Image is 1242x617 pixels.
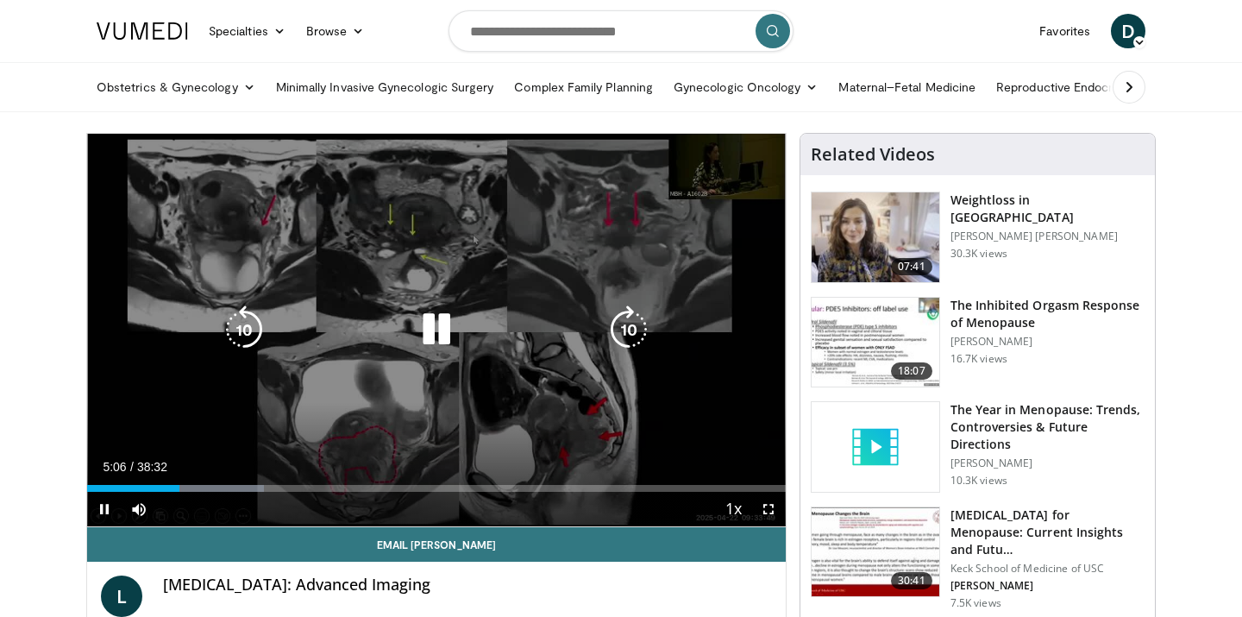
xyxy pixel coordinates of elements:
h3: The Inhibited Orgasm Response of Menopause [950,297,1145,331]
a: 07:41 Weightloss in [GEOGRAPHIC_DATA] [PERSON_NAME] [PERSON_NAME] 30.3K views [811,192,1145,283]
img: 47271b8a-94f4-49c8-b914-2a3d3af03a9e.150x105_q85_crop-smart_upscale.jpg [812,507,939,597]
p: 10.3K views [950,474,1007,488]
h3: The Year in Menopause: Trends, Controversies & Future Directions [950,401,1145,453]
a: Specialties [198,14,296,48]
p: Keck School of Medicine of USC [950,562,1145,576]
a: Complex Family Planning [504,70,663,104]
h4: [MEDICAL_DATA]: Advanced Imaging [163,576,772,595]
a: 18:07 The Inhibited Orgasm Response of Menopause [PERSON_NAME] 16.7K views [811,297,1145,388]
h3: [MEDICAL_DATA] for Menopause: Current Insights and Futu… [950,507,1145,558]
p: [PERSON_NAME] [950,456,1145,470]
img: video_placeholder_short.svg [812,402,939,492]
span: / [130,460,134,474]
input: Search topics, interventions [448,10,793,52]
h3: Weightloss in [GEOGRAPHIC_DATA] [950,192,1145,226]
span: 07:41 [891,258,932,275]
a: L [101,576,142,617]
a: Email [PERSON_NAME] [87,527,786,562]
div: Progress Bar [87,485,786,492]
a: Gynecologic Oncology [663,70,828,104]
p: 16.7K views [950,352,1007,366]
a: Maternal–Fetal Medicine [828,70,986,104]
a: 30:41 [MEDICAL_DATA] for Menopause: Current Insights and Futu… Keck School of Medicine of USC [PE... [811,507,1145,610]
a: D [1111,14,1145,48]
video-js: Video Player [87,134,786,527]
h4: Related Videos [811,144,935,165]
p: [PERSON_NAME] [PERSON_NAME] [950,230,1145,243]
button: Pause [87,492,122,526]
button: Mute [122,492,156,526]
p: 30.3K views [950,247,1007,261]
p: [PERSON_NAME] [950,579,1145,593]
a: Browse [296,14,375,48]
p: 7.5K views [950,596,1001,610]
span: 5:06 [103,460,126,474]
a: Favorites [1029,14,1101,48]
a: Obstetrics & Gynecology [86,70,266,104]
button: Playback Rate [717,492,751,526]
span: 18:07 [891,362,932,380]
img: 9983fed1-7565-45be-8934-aef1103ce6e2.150x105_q85_crop-smart_upscale.jpg [812,192,939,282]
p: [PERSON_NAME] [950,335,1145,349]
a: The Year in Menopause: Trends, Controversies & Future Directions [PERSON_NAME] 10.3K views [811,401,1145,493]
img: VuMedi Logo [97,22,188,40]
span: 30:41 [891,572,932,589]
a: Minimally Invasive Gynecologic Surgery [266,70,505,104]
span: 38:32 [137,460,167,474]
button: Fullscreen [751,492,786,526]
img: 283c0f17-5e2d-42ba-a87c-168d447cdba4.150x105_q85_crop-smart_upscale.jpg [812,298,939,387]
